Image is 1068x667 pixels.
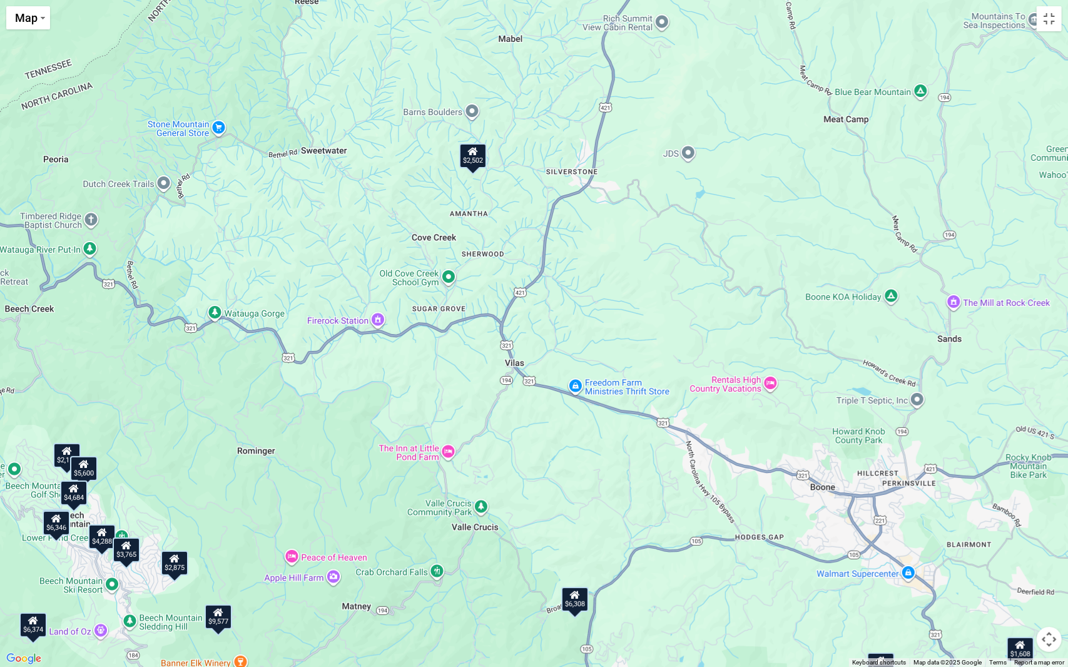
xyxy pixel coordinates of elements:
button: Keyboard shortcuts [852,658,906,667]
a: Report a map error [1014,659,1064,666]
span: Map data ©2025 Google [913,659,982,666]
button: Map camera controls [1037,627,1062,652]
div: $1,608 [1006,637,1034,662]
a: Terms [989,659,1007,666]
